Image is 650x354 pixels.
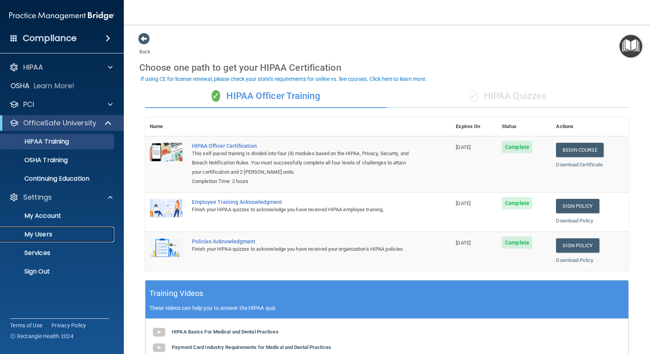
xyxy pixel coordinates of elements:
[556,238,599,253] a: Sign Policy
[172,344,331,350] b: Payment Card Industry Requirements for Medical and Dental Practices
[145,117,187,136] th: Name
[551,117,629,136] th: Actions
[556,218,593,224] a: Download Policy
[387,85,629,108] div: HIPAA Quizzes
[192,143,412,149] a: HIPAA Officer Certification
[5,156,68,164] p: OSHA Training
[497,117,551,136] th: Status
[516,299,641,330] iframe: Drift Widget Chat Controller
[151,325,167,340] img: gray_youtube_icon.38fcd6cc.png
[9,8,115,24] img: PMB logo
[192,149,412,177] div: This self-paced training is divided into four (4) modules based on the HIPAA, Privacy, Security, ...
[212,90,220,102] span: ✓
[23,193,52,202] p: Settings
[5,212,111,220] p: My Account
[192,199,412,205] div: Employee Training Acknowledgment
[172,329,279,335] b: HIPAA Basics For Medical and Dental Practices
[556,162,603,168] a: Download Certificate
[9,63,113,72] a: HIPAA
[145,85,387,108] div: HIPAA Officer Training
[5,231,111,238] p: My Users
[619,35,642,58] button: Open Resource Center
[139,39,151,55] a: Back
[502,197,532,209] span: Complete
[502,141,532,153] span: Complete
[10,322,42,329] a: Terms of Use
[5,138,69,145] p: HIPAA Training
[9,100,113,109] a: PCI
[139,75,428,83] button: If using CE for license renewal, please check your state's requirements for online vs. live cours...
[192,245,412,254] div: Finish your HIPAA quizzes to acknowledge you have received your organization’s HIPAA policies.
[456,200,470,206] span: [DATE]
[9,118,112,128] a: OfficeSafe University
[556,257,593,263] a: Download Policy
[192,177,412,186] div: Completion Time: 2 hours
[10,81,30,91] p: OSHA
[23,33,77,44] h4: Compliance
[451,117,497,136] th: Expires On
[456,240,470,246] span: [DATE]
[23,63,43,72] p: HIPAA
[469,90,478,102] span: ✓
[456,144,470,150] span: [DATE]
[149,287,204,300] h5: Training Videos
[5,249,111,257] p: Services
[9,193,113,202] a: Settings
[23,100,34,109] p: PCI
[10,332,74,340] span: Ⓒ Rectangle Health 2024
[51,322,86,329] a: Privacy Policy
[139,56,635,79] div: Choose one path to get your HIPAA Certification
[5,175,111,183] p: Continuing Education
[556,199,599,213] a: Sign Policy
[502,236,532,249] span: Complete
[192,238,412,245] div: Policies Acknowledgment
[556,143,603,157] a: Begin Course
[5,268,111,275] p: Sign Out
[34,81,75,91] p: Learn More!
[149,305,624,311] p: These videos can help you to answer the HIPAA quiz
[23,118,96,128] p: OfficeSafe University
[140,76,427,82] div: If using CE for license renewal, please check your state's requirements for online vs. live cours...
[192,205,412,214] div: Finish your HIPAA quizzes to acknowledge you have received HIPAA employee training.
